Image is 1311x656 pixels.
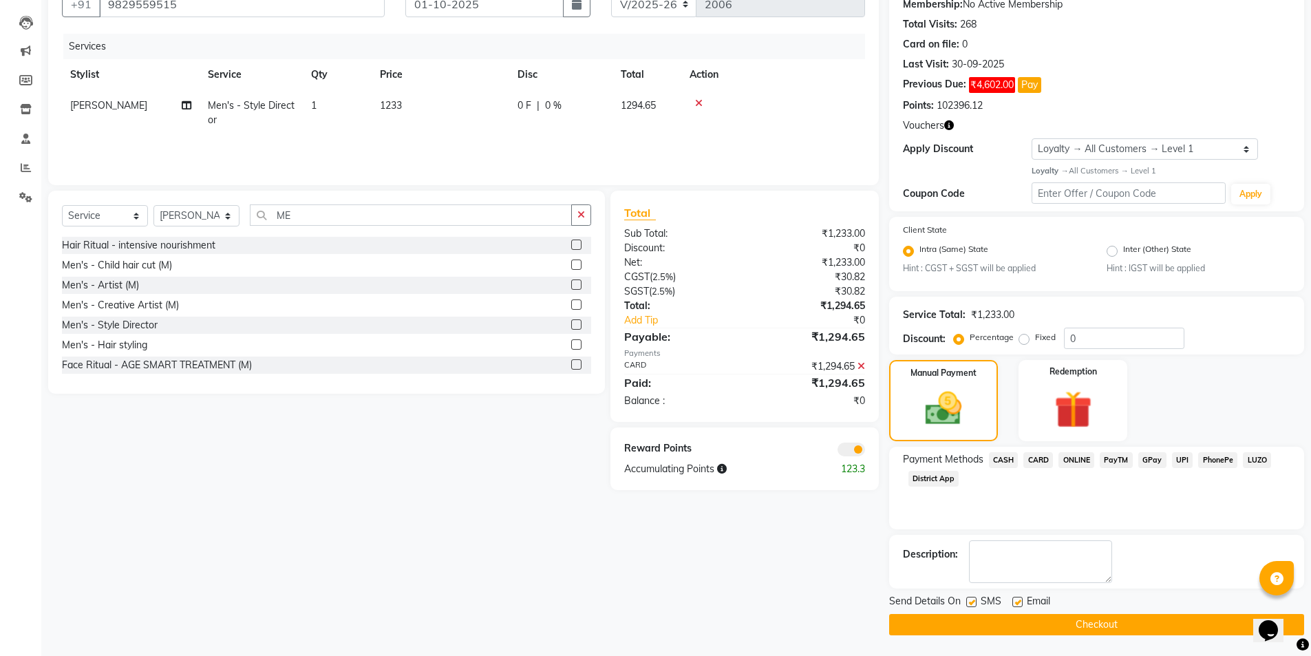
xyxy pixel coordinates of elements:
[745,359,875,374] div: ₹1,294.65
[208,99,295,126] span: Men's - Style Director
[70,99,147,112] span: [PERSON_NAME]
[1032,182,1226,204] input: Enter Offer / Coupon Code
[372,59,509,90] th: Price
[1172,452,1193,468] span: UPI
[981,594,1001,611] span: SMS
[1231,184,1270,204] button: Apply
[614,241,745,255] div: Discount:
[1049,366,1097,378] label: Redemption
[1100,452,1133,468] span: PayTM
[919,243,988,260] label: Intra (Same) State
[969,77,1015,93] span: ₹4,602.00
[1035,331,1056,343] label: Fixed
[937,98,983,113] div: 102396.12
[1138,452,1166,468] span: GPay
[1023,452,1053,468] span: CARD
[614,462,809,476] div: Accumulating Points
[1032,165,1290,177] div: All Customers → Level 1
[614,313,766,328] a: Add Tip
[989,452,1019,468] span: CASH
[903,187,1032,201] div: Coupon Code
[681,59,865,90] th: Action
[1018,77,1041,93] button: Pay
[903,37,959,52] div: Card on file:
[1243,452,1271,468] span: LUZO
[624,206,656,220] span: Total
[1107,262,1290,275] small: Hint : IGST will be applied
[518,98,531,113] span: 0 F
[614,284,745,299] div: ( )
[903,118,944,133] span: Vouchers
[745,270,875,284] div: ₹30.82
[903,17,957,32] div: Total Visits:
[62,358,252,372] div: Face Ritual - AGE SMART TREATMENT (M)
[745,394,875,408] div: ₹0
[380,99,402,112] span: 1233
[62,258,172,273] div: Men's - Child hair cut (M)
[621,99,656,112] span: 1294.65
[537,98,540,113] span: |
[903,547,958,562] div: Description:
[903,142,1032,156] div: Apply Discount
[509,59,612,90] th: Disc
[614,441,745,456] div: Reward Points
[612,59,681,90] th: Total
[745,328,875,345] div: ₹1,294.65
[624,271,650,283] span: CGST
[1027,594,1050,611] span: Email
[908,471,959,487] span: District App
[889,594,961,611] span: Send Details On
[960,17,977,32] div: 268
[1198,452,1237,468] span: PhonePe
[614,255,745,270] div: Net:
[1032,166,1068,176] strong: Loyalty →
[62,338,147,352] div: Men's - Hair styling
[1058,452,1094,468] span: ONLINE
[745,255,875,270] div: ₹1,233.00
[62,298,179,313] div: Men's - Creative Artist (M)
[250,204,572,226] input: Search or Scan
[624,285,649,297] span: SGST
[652,271,673,282] span: 2.5%
[62,59,200,90] th: Stylist
[910,367,977,379] label: Manual Payment
[903,262,1087,275] small: Hint : CGST + SGST will be applied
[63,34,875,59] div: Services
[903,308,966,322] div: Service Total:
[614,374,745,391] div: Paid:
[1253,601,1297,642] iframe: chat widget
[614,226,745,241] div: Sub Total:
[903,332,946,346] div: Discount:
[745,226,875,241] div: ₹1,233.00
[914,388,973,430] img: _cash.svg
[62,278,139,293] div: Men's - Artist (M)
[614,270,745,284] div: ( )
[962,37,968,52] div: 0
[903,77,966,93] div: Previous Due:
[903,57,949,72] div: Last Visit:
[745,374,875,391] div: ₹1,294.65
[745,299,875,313] div: ₹1,294.65
[1043,386,1104,433] img: _gift.svg
[545,98,562,113] span: 0 %
[614,359,745,374] div: CARD
[903,224,947,236] label: Client State
[303,59,372,90] th: Qty
[810,462,875,476] div: 123.3
[889,614,1304,635] button: Checkout
[767,313,875,328] div: ₹0
[200,59,303,90] th: Service
[62,238,215,253] div: Hair Ritual - intensive nourishment
[614,394,745,408] div: Balance :
[903,98,934,113] div: Points:
[971,308,1014,322] div: ₹1,233.00
[62,318,158,332] div: Men's - Style Director
[652,286,672,297] span: 2.5%
[952,57,1004,72] div: 30-09-2025
[903,452,983,467] span: Payment Methods
[970,331,1014,343] label: Percentage
[745,284,875,299] div: ₹30.82
[1123,243,1191,260] label: Inter (Other) State
[614,328,745,345] div: Payable:
[311,99,317,112] span: 1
